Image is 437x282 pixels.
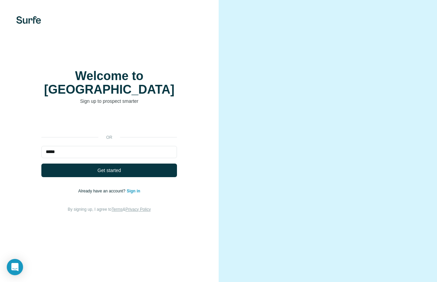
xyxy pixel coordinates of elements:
a: Terms [112,207,123,212]
span: By signing up, I agree to & [68,207,151,212]
a: Sign in [127,189,140,193]
span: Get started [98,167,121,174]
button: Get started [41,164,177,177]
a: Privacy Policy [125,207,151,212]
div: Open Intercom Messenger [7,259,23,275]
p: or [98,134,120,140]
img: Surfe's logo [16,16,41,24]
span: Already have an account? [78,189,127,193]
p: Sign up to prospect smarter [41,98,177,105]
iframe: Bouton "Se connecter avec Google" [38,115,180,130]
h1: Welcome to [GEOGRAPHIC_DATA] [41,69,177,96]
